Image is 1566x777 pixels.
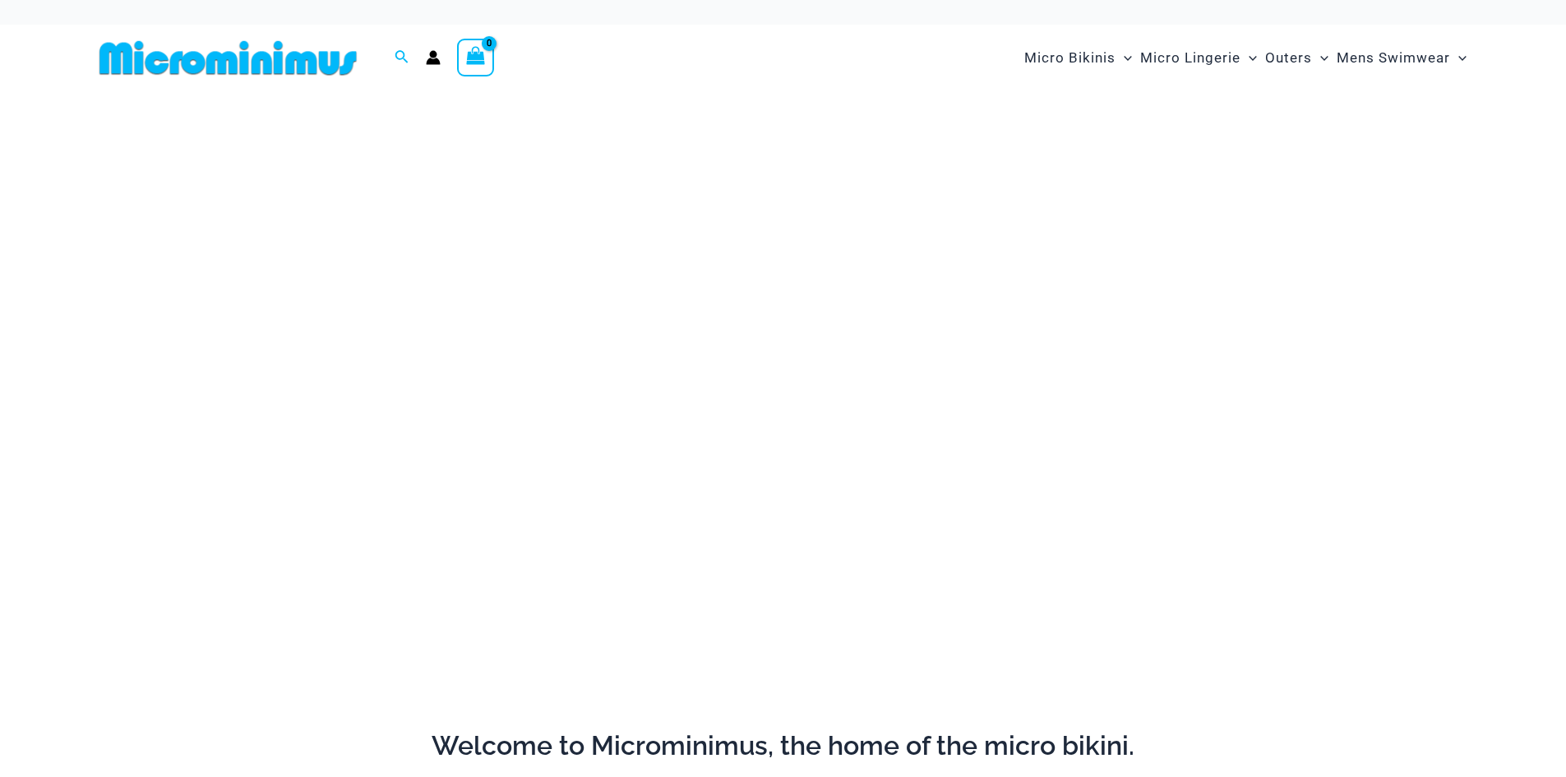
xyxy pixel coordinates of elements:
a: View Shopping Cart, empty [457,39,495,76]
nav: Site Navigation [1018,30,1474,86]
span: Micro Lingerie [1140,37,1240,79]
a: Mens SwimwearMenu ToggleMenu Toggle [1333,33,1471,83]
a: Micro BikinisMenu ToggleMenu Toggle [1020,33,1136,83]
span: Micro Bikinis [1024,37,1116,79]
span: Outers [1265,37,1312,79]
span: Menu Toggle [1312,37,1328,79]
a: OutersMenu ToggleMenu Toggle [1261,33,1333,83]
span: Mens Swimwear [1337,37,1450,79]
img: MM SHOP LOGO FLAT [93,39,363,76]
span: Menu Toggle [1116,37,1132,79]
a: Account icon link [426,50,441,65]
span: Menu Toggle [1240,37,1257,79]
h2: Welcome to Microminimus, the home of the micro bikini. [93,728,1474,763]
span: Menu Toggle [1450,37,1467,79]
a: Micro LingerieMenu ToggleMenu Toggle [1136,33,1261,83]
a: Search icon link [395,48,409,68]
